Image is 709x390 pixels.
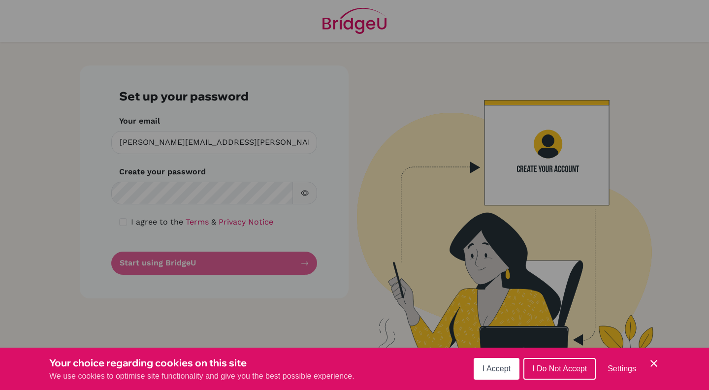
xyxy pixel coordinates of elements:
[474,358,519,380] button: I Accept
[523,358,596,380] button: I Do Not Accept
[648,357,660,369] button: Save and close
[600,359,644,379] button: Settings
[532,364,587,373] span: I Do Not Accept
[608,364,636,373] span: Settings
[483,364,511,373] span: I Accept
[49,356,354,370] h3: Your choice regarding cookies on this site
[49,370,354,382] p: We use cookies to optimise site functionality and give you the best possible experience.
